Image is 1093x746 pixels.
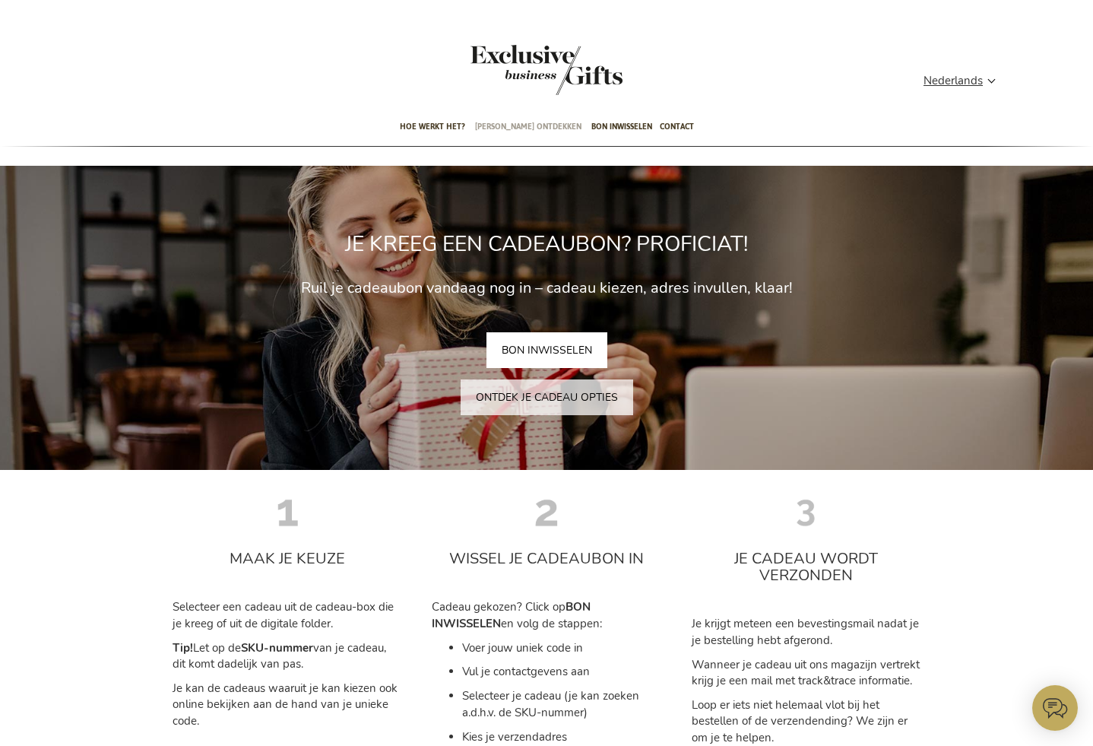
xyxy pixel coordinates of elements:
img: Exclusive Business gifts logo [470,45,623,95]
a: BON INWISSELEN [486,332,607,368]
h2: JE KREEG EEN CADEAUBON? PROFICIAT! [4,221,1089,268]
h3: Ruil je cadeaubon vandaag nog in – cadeau kiezen, adres invullen, klaar! [4,280,1089,297]
span: Hoe werkt het? [400,109,465,144]
span: [PERSON_NAME] ontdekken [475,109,581,144]
iframe: belco-activator-frame [1032,685,1078,731]
p: Selecteer een cadeau uit de cadeau-box die je kreeg of uit de digitale folder. [173,599,401,632]
p: Let op de van je cadeau, dit komt dadelijk van pas. [173,640,401,673]
h3: WISSEL JE CADEAUBON IN [432,551,661,567]
p: Loop er iets niet helemaal vlot bij het bestellen of de verzendending? We zijn er om je te helpen. [692,697,920,746]
div: Nederlands [924,72,1006,90]
a: ONTDEK JE CADEAU OPTIES [461,379,633,415]
span: Contact [660,109,694,144]
li: Voer jouw uniek code in [462,640,661,656]
strong: BON INWISSELEN [432,599,591,630]
p: Cadeau gekozen? Click op en volg de stappen: [432,599,661,632]
li: Kies je verzendadres [462,729,661,745]
li: Selecteer je cadeau (je kan zoeken a.d.h.v. de SKU-nummer) [462,688,661,721]
p: Wanneer je cadeau uit ons magazijn vertrekt krijg je een mail met track&trace informatie. [692,657,920,690]
p: Je kan de cadeaus waaruit je kan kiezen ook online bekijken aan de hand van je unieke code. [173,681,401,729]
strong: SKU-nummer [241,640,313,656]
span: Nederlands [924,72,983,90]
img: 3 [787,489,825,527]
h3: MAAK JE KEUZE [173,551,401,567]
a: store logo [470,45,546,95]
li: Vul je contactgevens aan [462,664,661,680]
strong: Tip! [173,640,193,656]
img: 2 [527,489,566,527]
span: Bon inwisselen [591,109,652,144]
p: Je krijgt meteen een bevestingsmail nadat je je bestelling hebt afgerond. [692,616,920,649]
h3: JE CADEAU WORDT VERZONDEN [692,551,920,584]
img: 1 [268,489,306,527]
